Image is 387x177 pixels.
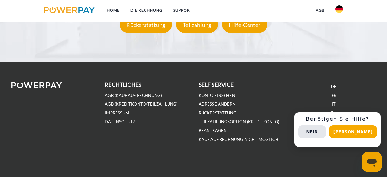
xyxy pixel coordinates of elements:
[332,93,336,98] a: FR
[105,119,135,124] a: DATENSCHUTZ
[105,93,162,98] a: AGB (Kauf auf Rechnung)
[220,21,269,28] a: Hilfe-Center
[125,5,168,16] a: DIE RECHNUNG
[335,5,343,13] img: de
[44,7,95,13] img: logo-powerpay.svg
[101,5,125,16] a: Home
[199,119,280,133] a: Teilzahlungsoption (KREDITKONTO) beantragen
[176,16,218,33] div: Teilzahlung
[298,125,326,138] button: Nein
[362,152,382,172] iframe: Schaltfläche zum Öffnen des Messaging-Fensters
[199,81,234,88] b: self service
[105,81,141,88] b: rechtliches
[199,137,279,142] a: Kauf auf Rechnung nicht möglich
[294,112,381,147] div: Schnellhilfe
[105,110,129,116] a: IMPRESSUM
[331,84,337,89] a: DE
[331,110,337,116] a: EN
[199,93,236,98] a: Konto einsehen
[11,82,62,88] img: logo-powerpay-white.svg
[329,125,377,138] button: [PERSON_NAME]
[105,102,178,107] a: AGB (Kreditkonto/Teilzahlung)
[120,16,172,33] div: Rückerstattung
[199,102,236,107] a: Adresse ändern
[310,5,330,16] a: agb
[332,102,336,107] a: IT
[222,16,267,33] div: Hilfe-Center
[168,5,198,16] a: SUPPORT
[174,21,219,28] a: Teilzahlung
[118,21,174,28] a: Rückerstattung
[199,110,237,116] a: Rückerstattung
[298,116,377,122] h3: Benötigen Sie Hilfe?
